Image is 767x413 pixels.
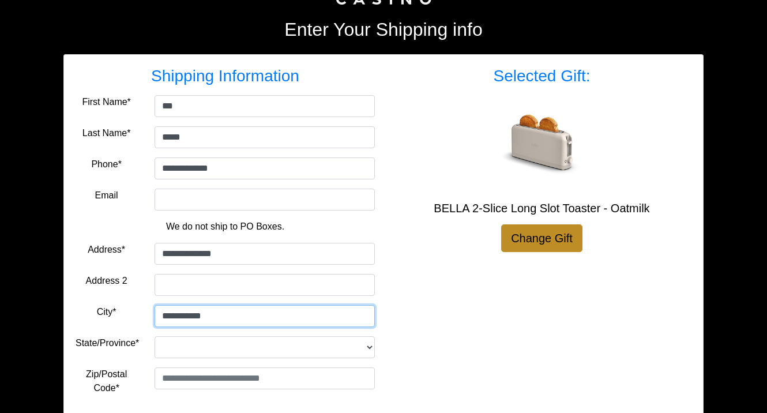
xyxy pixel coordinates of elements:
img: BELLA 2-Slice Long Slot Toaster - Oatmilk [496,100,588,192]
p: We do not ship to PO Boxes. [84,220,366,234]
h2: Enter Your Shipping info [63,18,704,40]
h3: Shipping Information [76,66,375,86]
a: Change Gift [501,224,582,252]
label: Email [95,189,118,202]
label: City* [97,305,116,319]
label: First Name* [82,95,130,109]
h5: BELLA 2-Slice Long Slot Toaster - Oatmilk [392,201,691,215]
label: Phone* [91,157,122,171]
h3: Selected Gift: [392,66,691,86]
label: Address 2 [86,274,127,288]
label: Last Name* [82,126,131,140]
label: Zip/Postal Code* [76,367,137,395]
label: Address* [88,243,125,257]
label: State/Province* [76,336,139,350]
